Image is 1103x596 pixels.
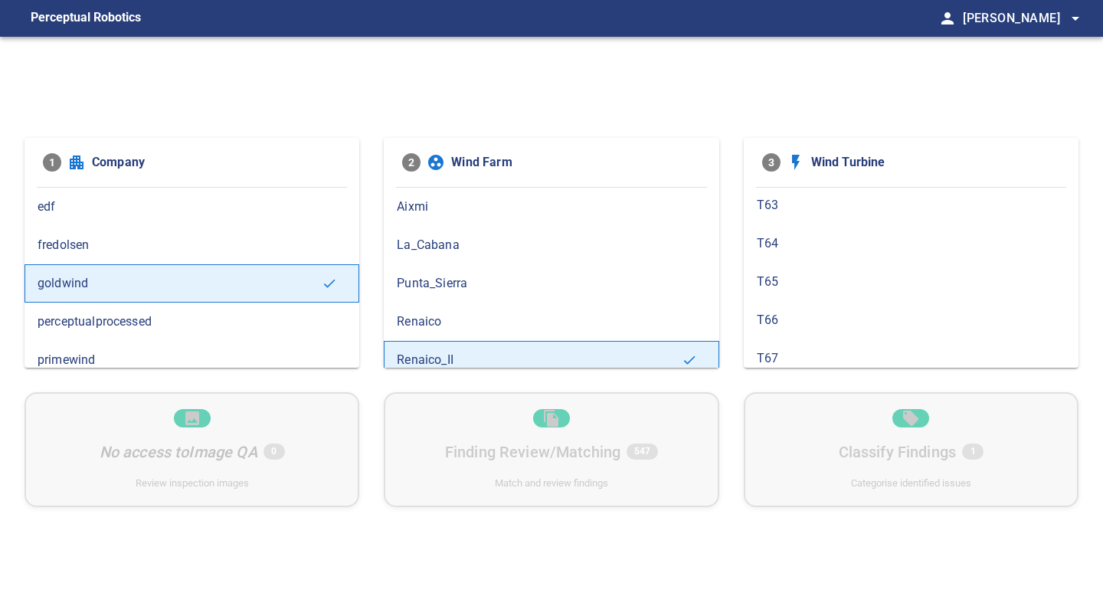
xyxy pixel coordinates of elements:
[757,349,1065,368] span: T67
[957,3,1085,34] button: [PERSON_NAME]
[43,153,61,172] span: 1
[38,313,346,331] span: perceptualprocessed
[25,303,359,341] div: perceptualprocessed
[384,341,718,379] div: Renaico_II
[397,313,705,331] span: Renaico
[451,153,700,172] span: Wind Farm
[744,224,1078,263] div: T64
[38,274,322,293] span: goldwind
[25,188,359,226] div: edf
[397,236,705,254] span: La_Cabana
[25,264,359,303] div: goldwind
[25,226,359,264] div: fredolsen
[31,6,141,31] figcaption: Perceptual Robotics
[811,153,1060,172] span: Wind Turbine
[384,264,718,303] div: Punta_Sierra
[38,198,346,216] span: edf
[757,234,1065,253] span: T64
[38,236,346,254] span: fredolsen
[384,303,718,341] div: Renaico
[744,186,1078,224] div: T63
[757,311,1065,329] span: T66
[25,341,359,379] div: primewind
[938,9,957,28] span: person
[757,273,1065,291] span: T65
[397,274,705,293] span: Punta_Sierra
[963,8,1085,29] span: [PERSON_NAME]
[744,263,1078,301] div: T65
[757,196,1065,214] span: T63
[92,153,341,172] span: Company
[384,226,718,264] div: La_Cabana
[744,339,1078,378] div: T67
[397,351,681,369] span: Renaico_II
[402,153,421,172] span: 2
[1066,9,1085,28] span: arrow_drop_down
[38,351,346,369] span: primewind
[762,153,781,172] span: 3
[744,301,1078,339] div: T66
[397,198,705,216] span: Aixmi
[384,188,718,226] div: Aixmi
